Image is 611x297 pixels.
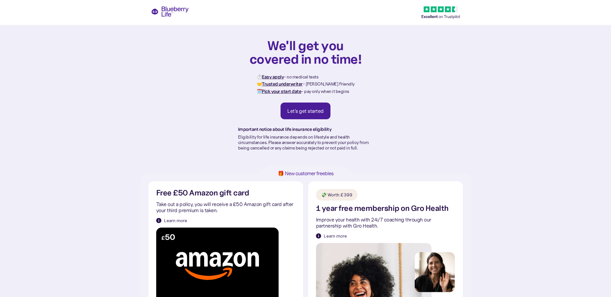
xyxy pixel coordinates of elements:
[156,201,295,213] p: Take out a policy, you will receive a £50 Amazon gift card after your third premium is taken.
[262,81,303,87] strong: Trusted underwriter
[156,189,249,197] h2: Free £50 Amazon gift card
[321,192,352,198] div: 💸 Worth £399
[316,217,455,229] p: Improve your health with 24/7 coaching through our partnership with Gro Health.
[156,217,187,224] a: Learn more
[316,233,347,239] a: Learn more
[262,74,284,80] strong: Easy apply
[249,39,362,66] h1: We'll get you covered in no time!
[164,217,187,224] div: Learn more
[268,171,344,176] h1: 🎁 New customer freebies
[281,103,330,119] a: Let's get started
[287,108,324,114] div: Let's get started
[262,88,301,94] strong: Pick your start date
[316,204,449,212] h2: 1 year free membership on Gro Health
[324,233,347,239] div: Learn more
[257,73,355,95] p: ⏱️ - no medical tests 🤝 - [PERSON_NAME] Friendly 🗓️ - pay only when it begins
[238,134,373,150] p: Eligibility for life insurance depends on lifestyle and health circumstances. Please answer accur...
[238,126,332,132] strong: Important notice about life insurance eligibility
